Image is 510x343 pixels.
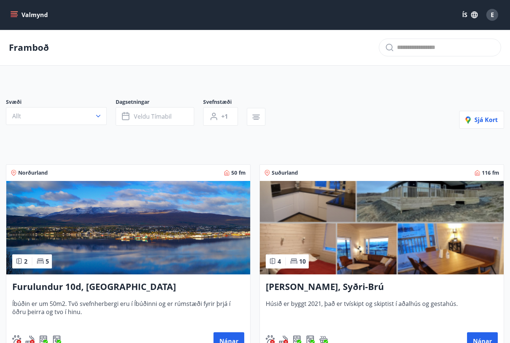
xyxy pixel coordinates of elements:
span: 2 [24,257,27,266]
img: Paella dish [6,181,250,274]
button: E [483,6,501,24]
span: Svefnstæði [203,98,247,107]
span: E [491,11,494,19]
span: Húsið er byggt 2021, það er tvískipt og skiptist í aðalhús og gestahús. [266,300,498,324]
button: +1 [203,107,238,126]
span: Dagsetningar [116,98,203,107]
span: Suðurland [272,169,298,177]
p: Framboð [9,41,49,54]
span: 4 [278,257,281,266]
button: Veldu tímabil [116,107,194,126]
span: +1 [221,112,228,121]
span: Veldu tímabil [134,112,172,121]
h3: [PERSON_NAME], Syðri-Brú [266,280,498,294]
span: Svæði [6,98,116,107]
span: 50 fm [231,169,246,177]
button: menu [9,8,51,22]
span: 5 [46,257,49,266]
span: Norðurland [18,169,48,177]
span: Íbúðin er um 50m2. Tvö svefnherbergi eru í Íbúðinni og er rúmstæði fyrir þrjá í öðru þeirra og tv... [12,300,244,324]
span: 10 [299,257,306,266]
span: Sjá kort [466,116,498,124]
img: Paella dish [260,181,504,274]
button: Sjá kort [459,111,504,129]
h3: Furulundur 10d, [GEOGRAPHIC_DATA] [12,280,244,294]
button: ÍS [458,8,482,22]
span: 116 fm [482,169,499,177]
button: Allt [6,107,107,125]
span: Allt [12,112,21,120]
